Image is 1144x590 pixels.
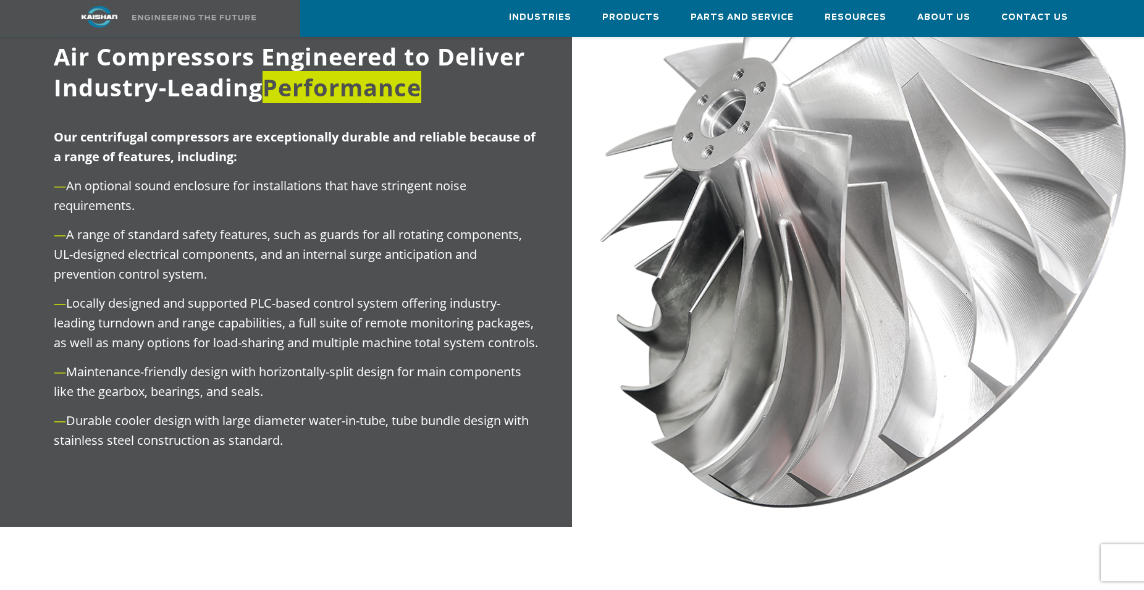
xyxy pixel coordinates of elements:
span: Parts and Service [691,11,794,25]
span: — [54,295,66,311]
span: Air Compressors Engineered to Deliver Industry-Leading [54,40,525,103]
a: About Us [917,1,970,34]
span: Performance [263,71,421,103]
p: An optional sound enclosure for installations that have stringent noise requirements. [54,176,541,216]
span: — [54,363,66,380]
span: — [54,226,66,243]
p: Maintenance-friendly design with horizontally-split design for main components like the gearbox, ... [54,362,541,402]
span: — [54,177,66,194]
a: Parts and Service [691,1,794,34]
img: Engineering the future [132,15,256,20]
span: Resources [825,11,886,25]
a: Resources [825,1,886,34]
span: Products [602,11,660,25]
span: About Us [917,11,970,25]
span: Industries [509,11,571,25]
p: A range of standard safety features, such as guards for all rotating components, UL-designed elec... [54,225,541,284]
a: Products [602,1,660,34]
strong: Our centrifugal compressors are exceptionally durable and reliable because of a range of features... [54,129,536,165]
a: Contact Us [1001,1,1068,34]
p: Durable cooler design with large diameter water-in-tube, tube bundle design with stainless steel ... [54,411,541,450]
span: — [54,412,66,429]
p: Locally designed and supported PLC-based control system offering industry-leading turndown and ra... [54,293,541,353]
span: Contact Us [1001,11,1068,25]
a: Industries [509,1,571,34]
img: kaishan logo [53,6,146,28]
